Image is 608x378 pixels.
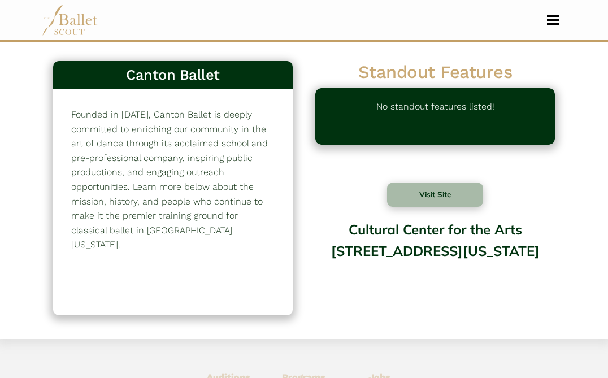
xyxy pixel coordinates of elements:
[71,107,275,252] p: Founded in [DATE], Canton Ballet is deeply committed to enriching our community in the art of dan...
[540,15,566,25] button: Toggle navigation
[62,66,284,84] h3: Canton Ballet
[315,213,555,304] div: Cultural Center for the Arts [STREET_ADDRESS][US_STATE]
[387,183,483,207] button: Visit Site
[315,61,555,84] h2: Standout Features
[376,99,494,133] p: No standout features listed!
